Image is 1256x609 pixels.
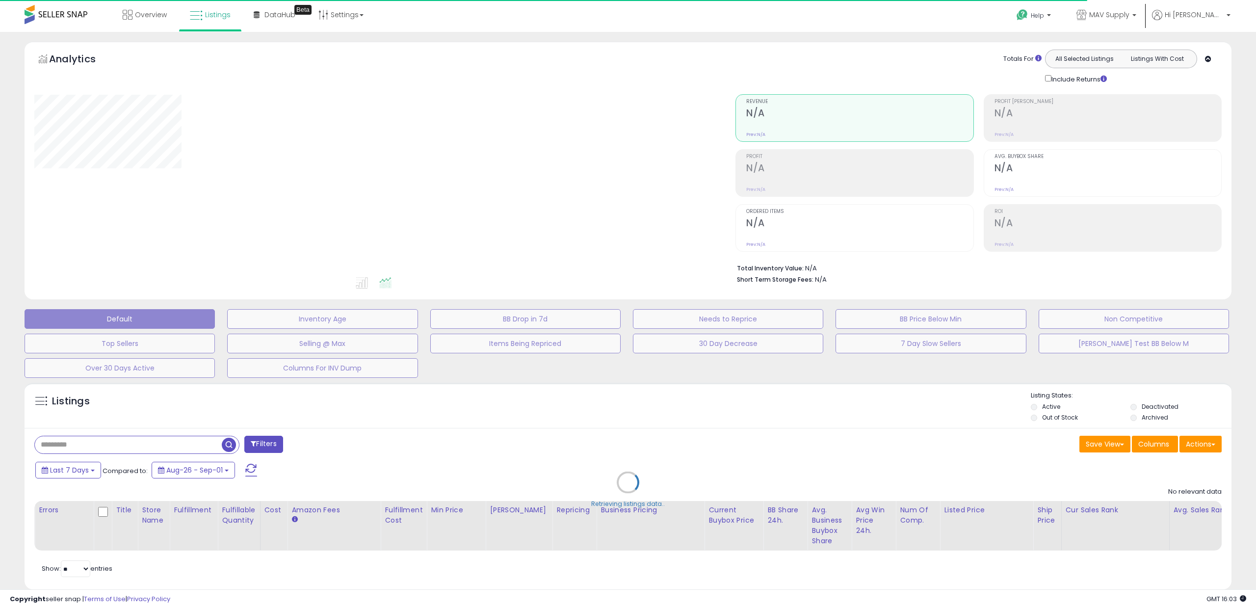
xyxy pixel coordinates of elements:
[994,99,1221,105] span: Profit [PERSON_NAME]
[994,186,1014,192] small: Prev: N/A
[746,154,973,159] span: Profit
[746,186,765,192] small: Prev: N/A
[1121,53,1194,65] button: Listings With Cost
[25,358,215,378] button: Over 30 Days Active
[1152,10,1230,32] a: Hi [PERSON_NAME]
[633,309,823,329] button: Needs to Reprice
[746,162,973,176] h2: N/A
[737,262,1214,273] li: N/A
[1016,9,1028,21] i: Get Help
[994,217,1221,231] h2: N/A
[430,334,621,353] button: Items Being Repriced
[994,162,1221,176] h2: N/A
[1048,53,1121,65] button: All Selected Listings
[746,217,973,231] h2: N/A
[746,107,973,121] h2: N/A
[994,209,1221,214] span: ROI
[227,334,418,353] button: Selling @ Max
[430,309,621,329] button: BB Drop in 7d
[10,595,170,604] div: seller snap | |
[836,309,1026,329] button: BB Price Below Min
[994,132,1014,137] small: Prev: N/A
[746,209,973,214] span: Ordered Items
[746,241,765,247] small: Prev: N/A
[1039,334,1229,353] button: [PERSON_NAME] Test BB Below M
[815,275,827,284] span: N/A
[737,275,813,284] b: Short Term Storage Fees:
[1038,73,1119,84] div: Include Returns
[633,334,823,353] button: 30 Day Decrease
[25,334,215,353] button: Top Sellers
[1009,1,1061,32] a: Help
[591,500,665,508] div: Retrieving listings data..
[1003,54,1042,64] div: Totals For
[25,309,215,329] button: Default
[264,10,295,20] span: DataHub
[227,309,418,329] button: Inventory Age
[994,154,1221,159] span: Avg. Buybox Share
[1039,309,1229,329] button: Non Competitive
[994,241,1014,247] small: Prev: N/A
[994,107,1221,121] h2: N/A
[49,52,115,68] h5: Analytics
[746,132,765,137] small: Prev: N/A
[1165,10,1224,20] span: Hi [PERSON_NAME]
[10,594,46,604] strong: Copyright
[1031,11,1044,20] span: Help
[737,264,804,272] b: Total Inventory Value:
[205,10,231,20] span: Listings
[1089,10,1129,20] span: MAV Supply
[746,99,973,105] span: Revenue
[227,358,418,378] button: Columns For INV Dump
[135,10,167,20] span: Overview
[294,5,312,15] div: Tooltip anchor
[836,334,1026,353] button: 7 Day Slow Sellers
